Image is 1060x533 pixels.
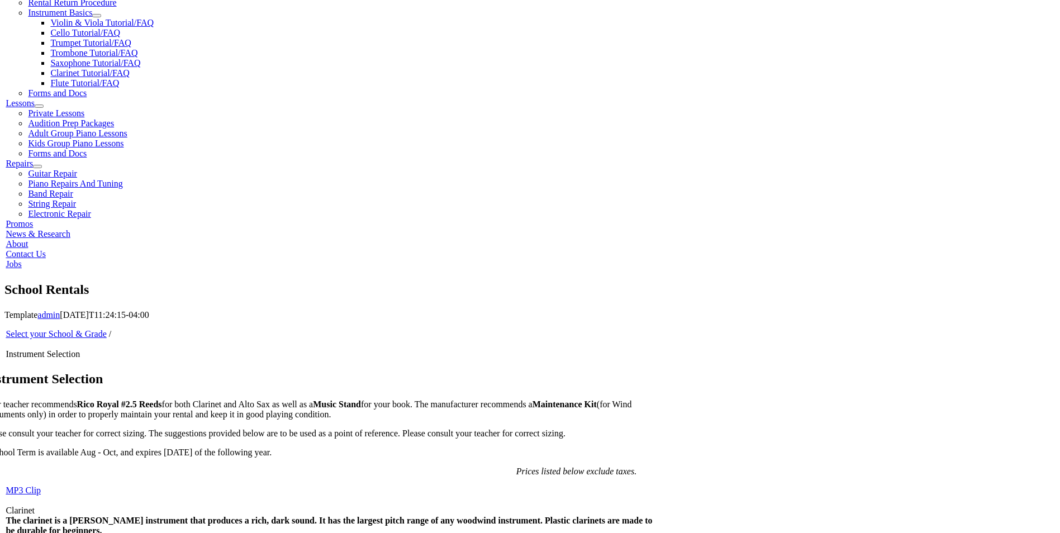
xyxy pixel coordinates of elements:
a: Cello Tutorial/FAQ [50,28,120,37]
a: Trombone Tutorial/FAQ [50,48,137,58]
a: Electronic Repair [28,209,91,218]
a: admin [37,310,60,320]
a: Guitar Repair [28,169,77,178]
a: Contact Us [6,249,46,259]
h1: School Rentals [4,280,1056,299]
button: Open submenu of Repairs [33,165,42,168]
li: Instrument Selection [6,349,663,359]
a: String Repair [28,199,76,208]
a: Private Lessons [28,108,84,118]
a: Trumpet Tutorial/FAQ [50,38,131,47]
a: About [6,239,28,249]
strong: Music Stand [313,399,361,409]
a: Flute Tutorial/FAQ [50,78,119,88]
button: Open submenu of Instrument Basics [92,14,101,17]
a: Clarinet Tutorial/FAQ [50,68,130,78]
a: Piano Repairs And Tuning [28,179,122,188]
span: / [109,329,111,339]
a: Band Repair [28,189,73,198]
a: Instrument Basics [28,8,92,17]
a: Kids Group Piano Lessons [28,139,123,148]
a: Promos [6,219,33,229]
a: Forms and Docs [28,88,87,98]
button: Open submenu of Lessons [35,104,44,108]
span: [DATE]T11:24:15-04:00 [60,310,149,320]
a: Select your School & Grade [6,329,106,339]
em: Prices listed below exclude taxes. [516,467,636,476]
a: Adult Group Piano Lessons [28,129,127,138]
a: Forms and Docs [28,149,87,158]
strong: Maintenance Kit [533,399,597,409]
a: Lessons [6,98,35,108]
a: Violin & Viola Tutorial/FAQ [50,18,154,27]
a: MP3 Clip [6,486,41,495]
span: Template [4,310,37,320]
a: Saxophone Tutorial/FAQ [50,58,140,68]
a: News & Research [6,229,70,239]
strong: Rico Royal #2.5 Reeds [77,399,162,409]
a: Repairs [6,159,33,168]
section: Page Title Bar [4,280,1056,299]
div: Clarinet [6,506,663,516]
a: Audition Prep Packages [28,118,114,128]
a: Jobs [6,259,21,269]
